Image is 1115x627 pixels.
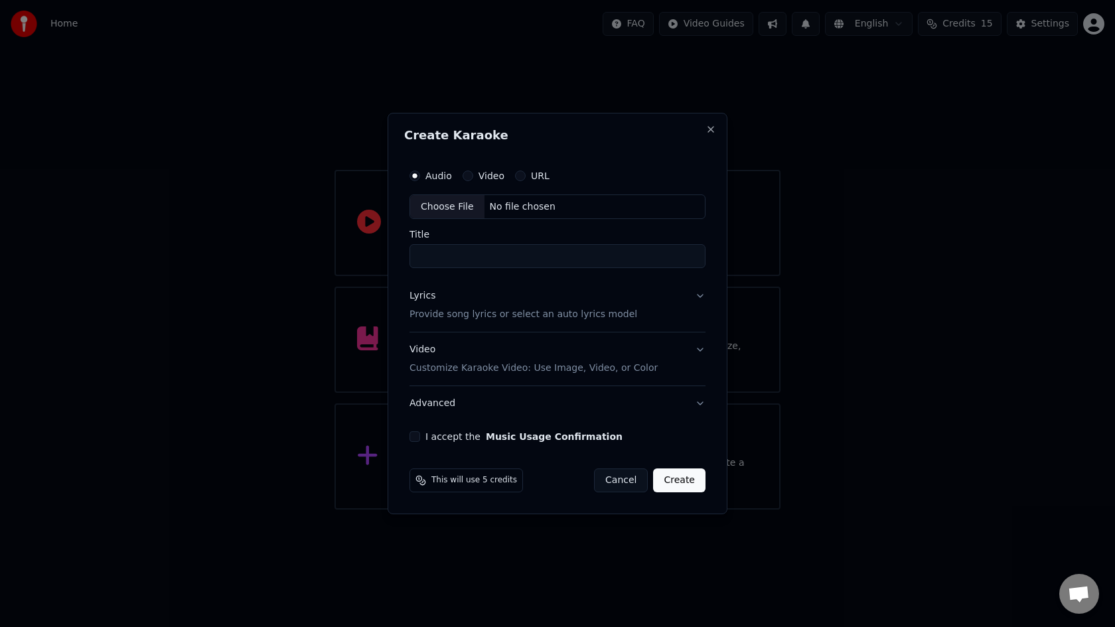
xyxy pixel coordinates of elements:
[479,171,504,180] label: Video
[594,468,648,492] button: Cancel
[409,333,706,386] button: VideoCustomize Karaoke Video: Use Image, Video, or Color
[409,362,658,375] p: Customize Karaoke Video: Use Image, Video, or Color
[431,475,517,486] span: This will use 5 credits
[425,171,452,180] label: Audio
[410,195,484,219] div: Choose File
[409,279,706,332] button: LyricsProvide song lyrics or select an auto lyrics model
[531,171,550,180] label: URL
[409,386,706,421] button: Advanced
[425,432,623,441] label: I accept the
[486,432,623,441] button: I accept the
[409,344,658,376] div: Video
[484,200,561,214] div: No file chosen
[409,290,435,303] div: Lyrics
[409,309,637,322] p: Provide song lyrics or select an auto lyrics model
[409,230,706,240] label: Title
[653,468,706,492] button: Create
[404,129,711,141] h2: Create Karaoke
